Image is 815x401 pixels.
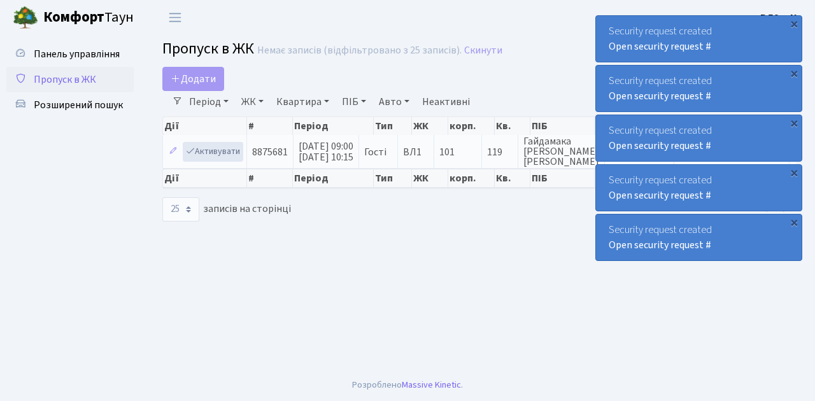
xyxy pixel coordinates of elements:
th: Тип [374,169,412,188]
th: ЖК [412,169,448,188]
div: Security request created [596,115,802,161]
div: Security request created [596,215,802,260]
th: Кв. [495,117,530,135]
span: Гайдамака [PERSON_NAME] [PERSON_NAME] [523,136,599,167]
a: Додати [162,67,224,91]
a: Активувати [183,142,243,162]
span: Розширений пошук [34,98,123,112]
span: Пропуск в ЖК [162,38,254,60]
img: logo.png [13,5,38,31]
a: ПІБ [337,91,371,113]
span: Таун [43,7,134,29]
b: ВЛ2 -. К. [760,11,800,25]
th: ЖК [412,117,448,135]
a: Пропуск в ЖК [6,67,134,92]
th: Тип [374,117,412,135]
a: ЖК [236,91,269,113]
div: Security request created [596,66,802,111]
span: [DATE] 09:00 [DATE] 10:15 [299,139,353,164]
a: Скинути [464,45,502,57]
div: × [788,166,800,179]
a: Період [184,91,234,113]
a: ВЛ2 -. К. [760,10,800,25]
a: Open security request # [609,89,711,103]
a: Розширений пошук [6,92,134,118]
div: Розроблено . [352,378,463,392]
th: # [247,117,293,135]
th: # [247,169,293,188]
th: Період [293,117,374,135]
div: × [788,116,800,129]
th: Дії [163,117,247,135]
th: Кв. [495,169,530,188]
label: записів на сторінці [162,197,291,222]
div: × [788,67,800,80]
th: Дії [163,169,247,188]
div: × [788,216,800,229]
div: Security request created [596,165,802,211]
span: 119 [487,147,513,157]
th: Період [293,169,374,188]
div: Security request created [596,16,802,62]
th: ПІБ [530,169,595,188]
select: записів на сторінці [162,197,199,222]
th: корп. [448,169,495,188]
b: Комфорт [43,7,104,27]
th: Контакти [595,169,660,188]
span: Пропуск в ЖК [34,73,96,87]
span: ВЛ1 [403,147,429,157]
span: Панель управління [34,47,120,61]
th: корп. [448,117,495,135]
a: Open security request # [609,188,711,202]
span: 8875681 [252,145,288,159]
th: Контакти [595,117,660,135]
a: Панель управління [6,41,134,67]
div: Немає записів (відфільтровано з 25 записів). [257,45,462,57]
span: Додати [171,72,216,86]
th: ПІБ [530,117,595,135]
a: Open security request # [609,39,711,53]
a: Квартира [271,91,334,113]
a: Авто [374,91,415,113]
a: Massive Kinetic [402,378,461,391]
span: Гості [364,147,386,157]
a: Open security request # [609,139,711,153]
button: Переключити навігацію [159,7,191,28]
a: Неактивні [417,91,475,113]
span: 101 [439,145,455,159]
a: Open security request # [609,238,711,252]
div: × [788,17,800,30]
